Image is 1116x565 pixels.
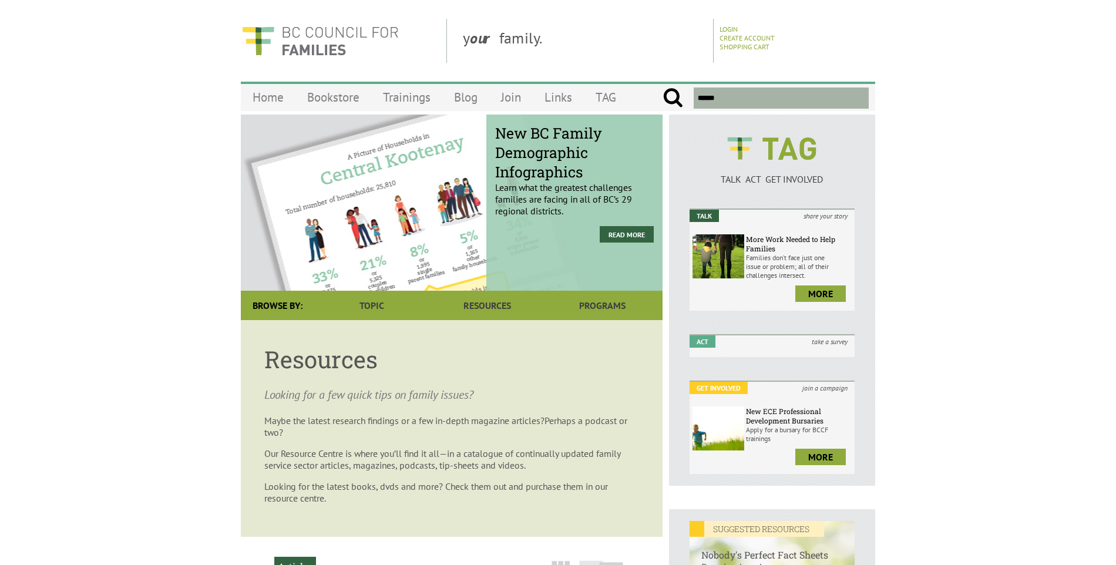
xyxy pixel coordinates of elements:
em: Get Involved [690,382,748,394]
a: Links [533,83,584,111]
p: TALK ACT GET INVOLVED [690,173,855,185]
a: Shopping Cart [720,42,769,51]
a: Resources [429,291,544,320]
a: Create Account [720,33,775,42]
a: Programs [545,291,660,320]
p: Families don’t face just one issue or problem; all of their challenges intersect. [746,253,852,280]
a: Topic [314,291,429,320]
a: Bookstore [295,83,371,111]
h6: More Work Needed to Help Families [746,234,852,253]
a: more [795,285,846,302]
i: take a survey [805,335,855,348]
a: Read more [600,226,654,243]
a: Join [489,83,533,111]
span: Perhaps a podcast or two? [264,415,627,438]
a: more [795,449,846,465]
input: Submit [663,88,683,109]
strong: our [470,28,499,48]
div: y family. [453,19,714,63]
h6: Nobody's Perfect Fact Sheets [690,537,855,561]
div: Browse By: [241,291,314,320]
a: Trainings [371,83,442,111]
p: Maybe the latest research findings or a few in-depth magazine articles? [264,415,639,438]
em: Talk [690,210,719,222]
img: BCCF's TAG Logo [719,126,825,171]
i: join a campaign [795,382,855,394]
a: Home [241,83,295,111]
p: Our Resource Centre is where you’ll find it all—in a catalogue of continually updated family serv... [264,448,639,471]
a: TALK ACT GET INVOLVED [690,162,855,185]
a: TAG [584,83,628,111]
a: Login [720,25,738,33]
em: SUGGESTED RESOURCES [690,521,824,537]
p: Looking for the latest books, dvds and more? Check them out and purchase them in our resource cen... [264,480,639,504]
h6: New ECE Professional Development Bursaries [746,406,852,425]
a: Blog [442,83,489,111]
i: share your story [796,210,855,222]
span: New BC Family Demographic Infographics [495,123,654,181]
em: Act [690,335,715,348]
img: BC Council for FAMILIES [241,19,399,63]
p: Apply for a bursary for BCCF trainings [746,425,852,443]
p: Looking for a few quick tips on family issues? [264,386,639,403]
h1: Resources [264,344,639,375]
